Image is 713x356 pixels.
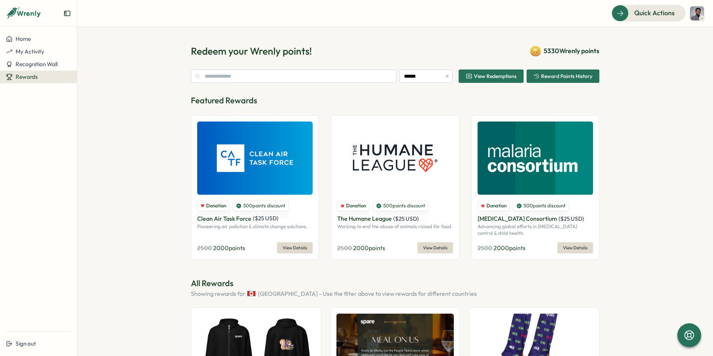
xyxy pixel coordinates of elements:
[478,122,593,195] img: Malaria Consortium
[197,122,313,195] img: Clean Air Task Force
[337,244,352,252] span: 2500
[213,244,245,252] span: 2000 points
[253,215,279,222] span: ( $ 25 USD )
[337,214,392,223] p: The Humane League
[191,45,312,58] h1: Redeem your Wrenly points!
[541,74,592,79] span: Reward Points History
[486,203,507,209] span: Donation
[393,215,419,222] span: ( $ 25 USD )
[544,46,599,56] span: 5330 Wrenly points
[557,242,593,253] button: View Details
[563,243,587,253] span: View Details
[319,289,477,298] span: - Use the filter above to view rewards for different countries
[478,214,557,223] p: [MEDICAL_DATA] Consortium
[258,289,318,298] span: [GEOGRAPHIC_DATA]
[191,278,599,289] p: All Rewards
[690,6,704,20] img: Vishal Reddy
[478,223,593,236] p: Advancing global efforts in [MEDICAL_DATA] control & child health.
[353,244,385,252] span: 2000 points
[494,244,525,252] span: 2000 points
[478,244,492,252] span: 2500
[247,289,256,298] img: Canada
[232,201,289,211] div: 500 points discount
[459,69,524,83] button: View Redemptions
[206,203,226,209] span: Donation
[191,289,245,298] span: Showing rewards for
[423,243,447,253] span: View Details
[474,74,517,79] span: View Redemptions
[283,243,307,253] span: View Details
[16,73,38,80] span: Rewards
[527,69,599,83] button: Reward Points History
[612,5,686,21] button: Quick Actions
[64,10,71,17] button: Expand sidebar
[16,61,58,68] span: Recognition Wall
[417,242,453,253] button: View Details
[513,201,569,211] div: 500 points discount
[559,215,584,222] span: ( $ 25 USD )
[346,203,366,209] span: Donation
[16,35,31,42] span: Home
[16,48,44,55] span: My Activity
[197,223,313,230] p: Pioneering air pollution & climate change solutions.
[277,242,313,253] button: View Details
[634,8,675,18] span: Quick Actions
[197,214,251,223] p: Clean Air Task Force
[191,95,599,106] p: Featured Rewards
[337,122,453,195] img: The Humane League
[372,201,429,211] div: 500 points discount
[16,340,36,347] span: Sign out
[197,244,212,252] span: 2500
[337,223,453,230] p: Working to end the abuse of animals raised for food.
